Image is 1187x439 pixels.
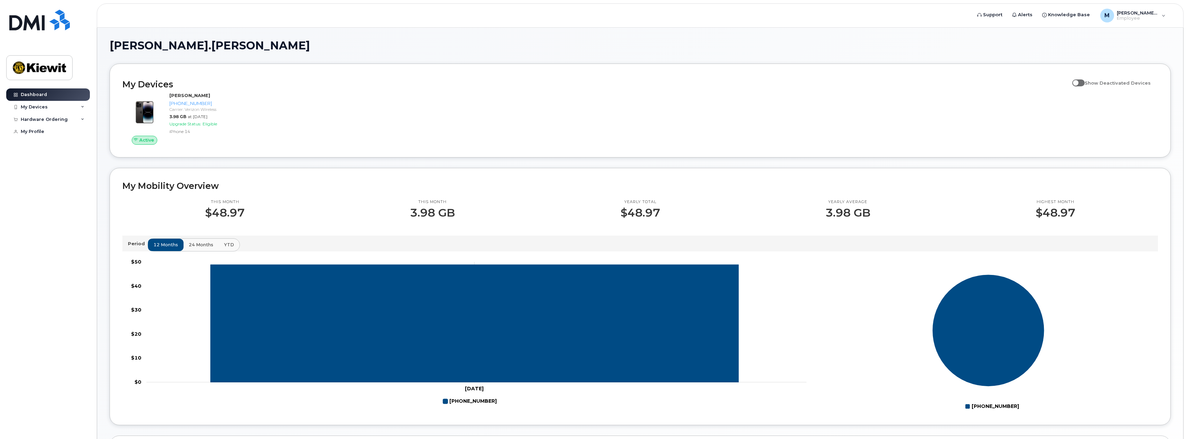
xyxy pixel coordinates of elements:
[169,114,186,119] span: 3.98 GB
[205,207,245,219] p: $48.97
[203,121,217,126] span: Eligible
[169,121,201,126] span: Upgrade Status:
[131,259,807,407] g: Chart
[620,207,660,219] p: $48.97
[131,355,141,361] tspan: $10
[1036,199,1075,205] p: Highest month
[443,395,497,407] g: 404-803-8437
[1085,80,1151,86] span: Show Deactivated Devices
[443,395,497,407] g: Legend
[122,92,375,145] a: Active[PERSON_NAME][PHONE_NUMBER]Carrier: Verizon Wireless3.98 GBat [DATE]Upgrade Status:Eligible...
[128,240,148,247] p: Period
[205,199,245,205] p: This month
[128,96,161,129] img: image20231002-3703462-njx0qo.jpeg
[211,265,739,382] g: 404-803-8437
[131,331,141,337] tspan: $20
[122,79,1069,89] h2: My Devices
[169,93,210,98] strong: [PERSON_NAME]
[169,100,372,107] div: [PHONE_NUMBER]
[825,207,870,219] p: 3.98 GB
[110,40,310,51] span: [PERSON_NAME].[PERSON_NAME]
[224,241,234,248] span: YTD
[122,181,1158,191] h2: My Mobility Overview
[410,207,455,219] p: 3.98 GB
[189,241,213,248] span: 24 months
[169,106,372,112] div: Carrier: Verizon Wireless
[932,274,1045,386] g: Series
[131,307,141,313] tspan: $30
[410,199,455,205] p: This month
[825,199,870,205] p: Yearly average
[1072,76,1078,82] input: Show Deactivated Devices
[1036,207,1075,219] p: $48.97
[139,137,154,143] span: Active
[169,128,372,134] div: iPhone 14
[465,385,484,392] tspan: [DATE]
[188,114,207,119] span: at [DATE]
[131,283,141,289] tspan: $40
[134,379,141,385] tspan: $0
[131,259,141,265] tspan: $50
[620,199,660,205] p: Yearly total
[932,274,1045,412] g: Chart
[965,401,1019,412] g: Legend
